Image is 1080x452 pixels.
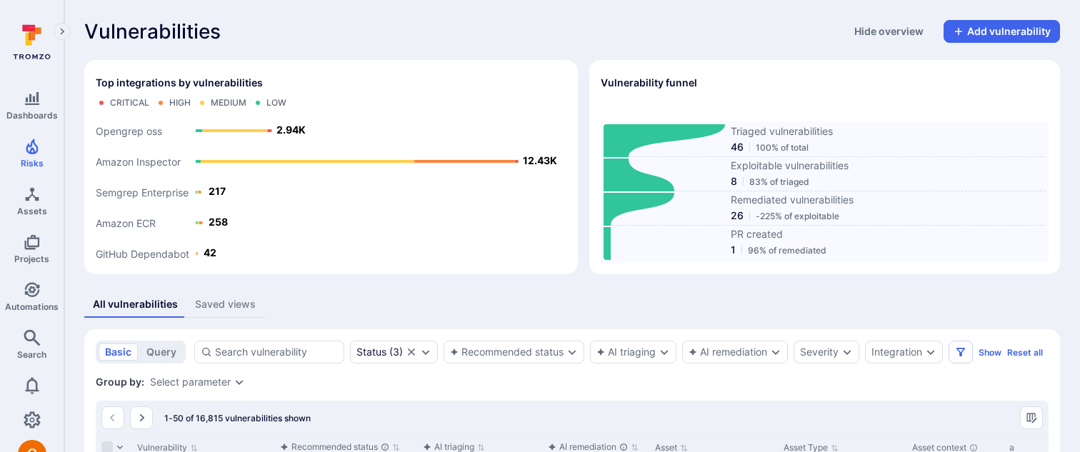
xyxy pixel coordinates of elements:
[841,346,853,358] button: Expand dropdown
[96,216,156,228] text: Amazon ECR
[5,301,59,312] span: Automations
[140,343,183,361] button: query
[969,443,978,452] div: Automatically discovered context associated with the asset
[96,76,263,90] span: Top integrations by vulnerabilities
[689,346,767,358] button: AI remediation
[731,243,736,257] span: 1
[195,297,256,311] div: Saved views
[276,124,306,136] text: 2.94K
[84,20,221,43] span: Vulnerabilities
[356,346,403,358] button: Status(3)
[209,216,228,228] text: 258
[164,413,311,423] span: 1-50 of 16,815 vulnerabilities shown
[450,346,564,358] button: Recommended status
[6,110,58,121] span: Dashboards
[979,347,1001,358] button: Show
[949,341,973,363] button: Filters
[93,297,178,311] div: All vulnerabilities
[800,346,839,358] button: Severity
[84,291,1060,318] div: assets tabs
[96,124,162,137] text: Opengrep oss
[84,60,578,274] div: Top integrations by vulnerabilities
[731,159,1046,173] span: Exploitable vulnerabilities
[17,349,46,360] span: Search
[756,142,809,153] span: 100% of total
[659,346,670,358] button: Expand dropdown
[204,246,216,258] text: 42
[731,174,737,189] span: 8
[523,154,557,166] text: 12.43K
[99,343,138,361] button: basic
[749,176,809,187] span: 83% of triaged
[14,253,49,264] span: Projects
[420,346,431,358] button: Expand dropdown
[748,245,826,256] span: 96% of remediated
[871,346,922,358] button: Integration
[234,376,245,388] button: Expand dropdown
[130,406,153,429] button: Go to the next page
[150,376,231,388] button: Select parameter
[566,346,578,358] button: Expand dropdown
[101,406,124,429] button: Go to the previous page
[944,20,1060,43] button: Add vulnerability
[406,346,417,358] button: Clear selection
[266,97,286,109] div: Low
[731,227,1046,241] span: PR created
[21,158,44,169] span: Risks
[96,375,144,389] span: Group by:
[96,114,566,263] svg: Top integrations by vulnerabilities bar
[215,345,338,359] input: Search vulnerability
[731,140,744,154] span: 46
[209,185,226,197] text: 217
[1020,406,1043,429] button: Manage columns
[356,346,386,358] div: Status
[846,20,932,43] button: Hide overview
[731,124,1046,139] span: Triaged vulnerabilities
[756,211,839,221] span: -225% of exploitable
[356,346,403,358] div: ( 3 )
[596,346,656,358] button: AI triaging
[110,97,149,109] div: Critical
[925,346,936,358] button: Expand dropdown
[731,193,1046,207] span: Remediated vulnerabilities
[96,186,189,199] text: Semgrep Enterprise
[54,23,71,40] button: Expand navigation menu
[96,155,181,167] text: Amazon Inspector
[211,97,246,109] div: Medium
[57,26,67,38] i: Expand navigation menu
[169,97,191,109] div: High
[770,346,781,358] button: Expand dropdown
[96,247,189,259] text: GitHub Dependabot
[1007,347,1043,358] button: Reset all
[17,206,47,216] span: Assets
[601,76,697,90] h2: Vulnerability funnel
[731,209,744,223] span: 26
[150,376,245,388] div: grouping parameters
